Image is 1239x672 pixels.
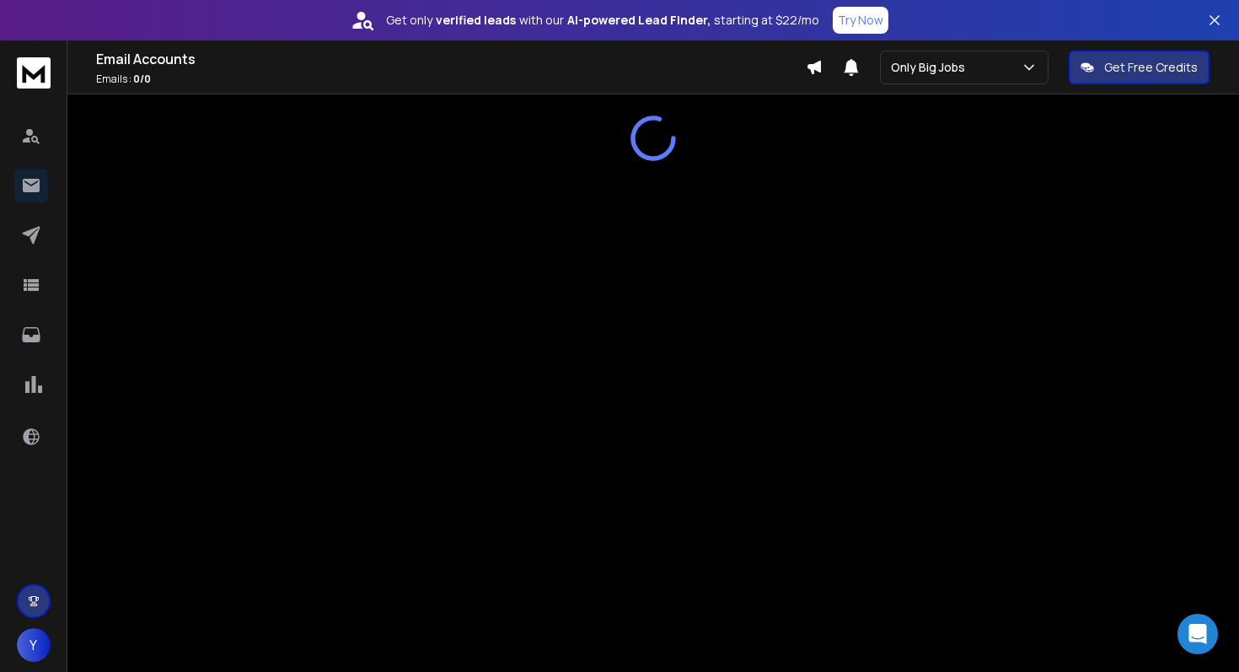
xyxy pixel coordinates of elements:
button: Y [17,628,51,662]
p: Get Free Credits [1104,59,1198,76]
p: Emails : [96,73,806,86]
p: Only Big Jobs [891,59,972,76]
strong: verified leads [436,12,516,29]
div: Open Intercom Messenger [1177,614,1218,654]
span: 0 / 0 [133,72,151,86]
h1: Email Accounts [96,49,806,69]
strong: AI-powered Lead Finder, [567,12,711,29]
p: Get only with our starting at $22/mo [386,12,819,29]
p: Try Now [838,12,883,29]
img: logo [17,57,51,89]
button: Try Now [833,7,888,34]
button: Get Free Credits [1069,51,1209,84]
